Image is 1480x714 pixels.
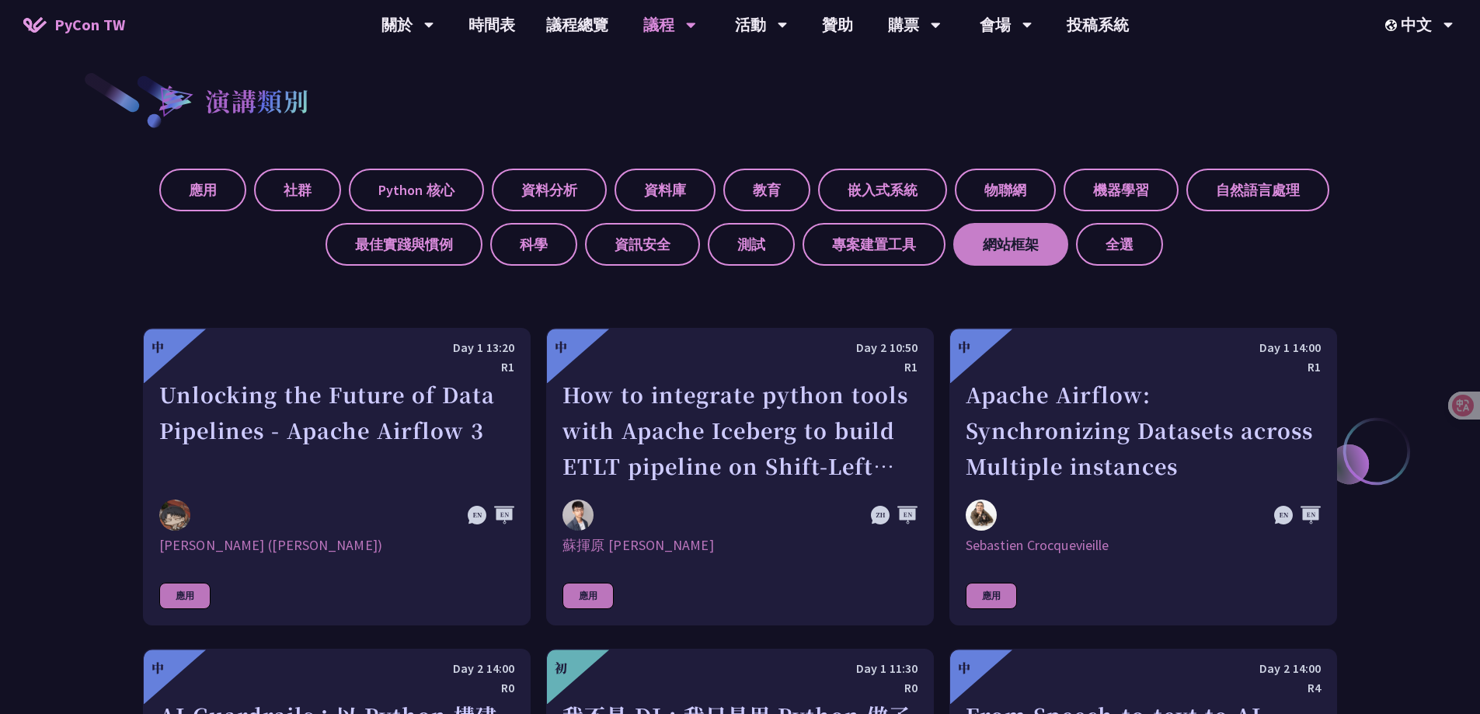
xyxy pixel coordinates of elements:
label: 教育 [723,169,810,211]
div: 蘇揮原 [PERSON_NAME] [562,536,918,555]
div: 應用 [159,583,211,609]
label: Python 核心 [349,169,484,211]
div: 應用 [966,583,1017,609]
div: 初 [555,659,567,677]
div: R1 [966,357,1321,377]
div: 中 [151,659,164,677]
label: 應用 [159,169,246,211]
label: 資訊安全 [585,223,700,266]
div: Apache Airflow: Synchronizing Datasets across Multiple instances [966,377,1321,484]
div: Day 2 10:50 [562,338,918,357]
div: Day 2 14:00 [966,659,1321,678]
div: R1 [159,357,514,377]
div: 中 [555,338,567,357]
span: PyCon TW [54,13,125,37]
label: 專案建置工具 [803,223,945,266]
div: 中 [958,659,970,677]
img: Sebastien Crocquevieille [966,500,997,531]
label: 嵌入式系統 [818,169,947,211]
h2: 演講類別 [205,82,309,119]
img: Locale Icon [1385,19,1401,31]
img: 蘇揮原 Mars Su [562,500,594,531]
div: R0 [562,678,918,698]
div: Day 2 14:00 [159,659,514,678]
div: Day 1 13:20 [159,338,514,357]
div: Unlocking the Future of Data Pipelines - Apache Airflow 3 [159,377,514,484]
label: 機器學習 [1064,169,1179,211]
img: 李唯 (Wei Lee) [159,500,190,531]
div: Sebastien Crocquevieille [966,536,1321,555]
img: heading-bullet [143,71,205,130]
div: R1 [562,357,918,377]
div: 中 [151,338,164,357]
div: R4 [966,678,1321,698]
div: Day 1 11:30 [562,659,918,678]
label: 測試 [708,223,795,266]
label: 科學 [490,223,577,266]
label: 社群 [254,169,341,211]
label: 資料庫 [615,169,716,211]
div: R0 [159,678,514,698]
label: 網站框架 [953,223,1068,266]
div: [PERSON_NAME] ([PERSON_NAME]) [159,536,514,555]
a: 中 Day 1 14:00 R1 Apache Airflow: Synchronizing Datasets across Multiple instances Sebastien Crocq... [949,328,1337,625]
div: Day 1 14:00 [966,338,1321,357]
label: 資料分析 [492,169,607,211]
img: Home icon of PyCon TW 2025 [23,17,47,33]
label: 物聯網 [955,169,1056,211]
a: 中 Day 2 10:50 R1 How to integrate python tools with Apache Iceberg to build ETLT pipeline on Shif... [546,328,934,625]
div: 中 [958,338,970,357]
label: 自然語言處理 [1186,169,1329,211]
a: PyCon TW [8,5,141,44]
label: 最佳實踐與慣例 [326,223,482,266]
div: How to integrate python tools with Apache Iceberg to build ETLT pipeline on Shift-Left Architecture [562,377,918,484]
a: 中 Day 1 13:20 R1 Unlocking the Future of Data Pipelines - Apache Airflow 3 李唯 (Wei Lee) [PERSON_N... [143,328,531,625]
div: 應用 [562,583,614,609]
label: 全選 [1076,223,1163,266]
